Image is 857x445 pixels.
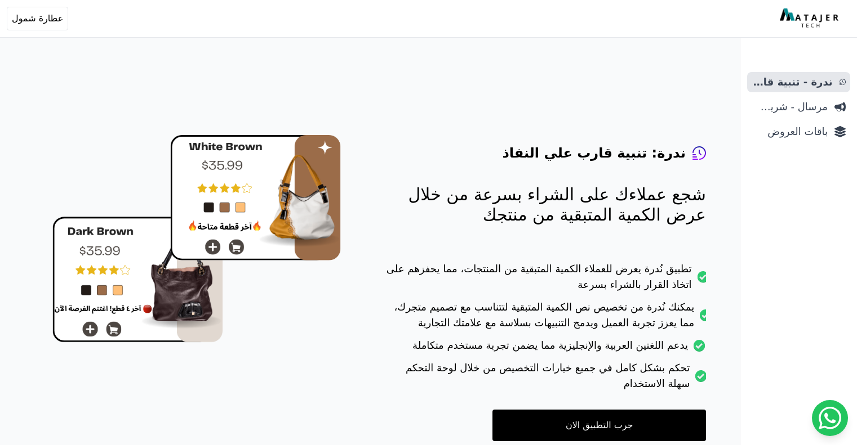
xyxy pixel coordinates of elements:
li: تحكم بشكل كامل في جميع خيارات التخصيص من خلال لوحة التحكم سهلة الاستخدام [386,360,706,398]
li: تطبيق نُدرة يعرض للعملاء الكمية المتبقية من المنتجات، مما يحفزهم على اتخاذ القرار بالشراء بسرعة [386,261,706,299]
img: hero [52,135,341,343]
span: مرسال - شريط دعاية [752,99,828,115]
button: عطارة شمول [7,7,68,30]
li: يمكنك نُدرة من تخصيص نص الكمية المتبقية لتتناسب مع تصميم متجرك، مما يعزز تجربة العميل ويدمج التنب... [386,299,706,338]
img: MatajerTech Logo [780,8,841,29]
li: يدعم اللغتين العربية والإنجليزية مما يضمن تجربة مستخدم متكاملة [386,338,706,360]
p: شجع عملاءك على الشراء بسرعة من خلال عرض الكمية المتبقية من منتجك [386,185,706,225]
span: ندرة - تنبية قارب علي النفاذ [752,74,833,90]
h4: ندرة: تنبية قارب علي النفاذ [502,144,686,162]
a: جرب التطبيق الان [492,410,706,441]
span: عطارة شمول [12,12,63,25]
span: باقات العروض [752,124,828,140]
